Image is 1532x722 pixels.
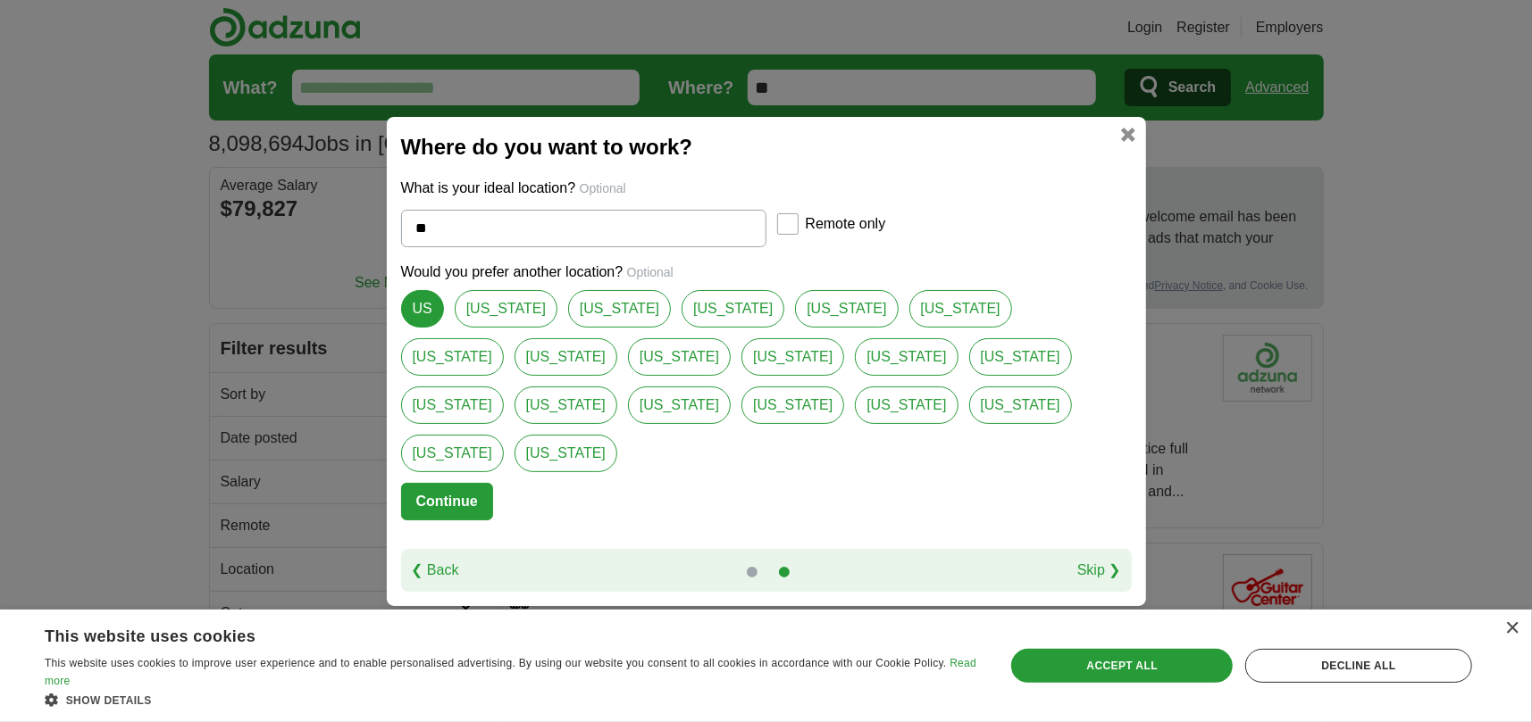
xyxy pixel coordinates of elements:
span: Optional [627,265,674,279]
a: [US_STATE] [628,338,731,376]
a: Skip ❯ [1077,560,1121,581]
span: This website uses cookies to improve user experience and to enable personalised advertising. By u... [45,657,947,669]
a: [US_STATE] [401,338,504,376]
a: [US_STATE] [515,386,617,424]
a: [US_STATE] [401,435,504,472]
span: Show details [66,694,152,707]
a: ❮ Back [412,560,459,581]
a: US [401,290,444,328]
a: [US_STATE] [741,338,844,376]
a: [US_STATE] [515,338,617,376]
a: [US_STATE] [969,386,1072,424]
a: [US_STATE] [795,290,898,328]
div: This website uses cookies [45,620,932,647]
a: [US_STATE] [568,290,671,328]
a: [US_STATE] [401,386,504,424]
a: [US_STATE] [969,338,1072,376]
a: [US_STATE] [741,386,844,424]
p: Would you prefer another location? [401,261,1132,283]
a: [US_STATE] [515,435,617,472]
a: [US_STATE] [628,386,731,424]
a: [US_STATE] [855,386,958,424]
p: What is your ideal location? [401,178,1132,199]
a: [US_STATE] [455,290,557,328]
span: Optional [580,181,626,195]
button: Continue [401,483,493,520]
div: Decline all [1245,649,1472,683]
label: Remote only [806,213,886,235]
div: Accept all [1011,649,1233,683]
a: [US_STATE] [909,290,1012,328]
h2: Where do you want to work? [401,131,1132,163]
a: [US_STATE] [855,338,958,376]
div: Show details [45,691,976,709]
a: [US_STATE] [682,290,784,328]
div: Close [1505,622,1519,635]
